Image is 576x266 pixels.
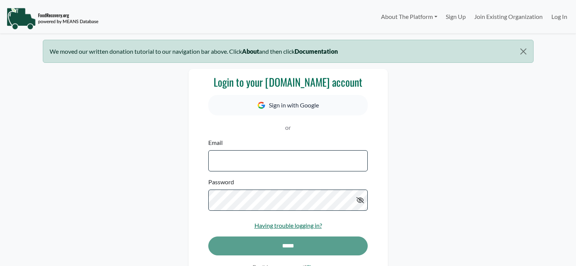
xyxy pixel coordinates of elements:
p: or [208,123,367,132]
button: Sign in with Google [208,95,367,115]
h3: Login to your [DOMAIN_NAME] account [208,76,367,89]
b: About [242,48,259,55]
a: Having trouble logging in? [254,222,322,229]
button: Close [514,40,533,63]
div: We moved our written donation tutorial to our navigation bar above. Click and then click [43,40,534,63]
img: NavigationLogo_FoodRecovery-91c16205cd0af1ed486a0f1a7774a6544ea792ac00100771e7dd3ec7c0e58e41.png [6,7,98,30]
a: About The Platform [376,9,441,24]
a: Join Existing Organization [470,9,547,24]
label: Email [208,138,223,147]
label: Password [208,177,234,187]
b: Documentation [295,48,338,55]
a: Log In [547,9,571,24]
a: Sign Up [442,9,470,24]
img: Google Icon [258,102,265,109]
